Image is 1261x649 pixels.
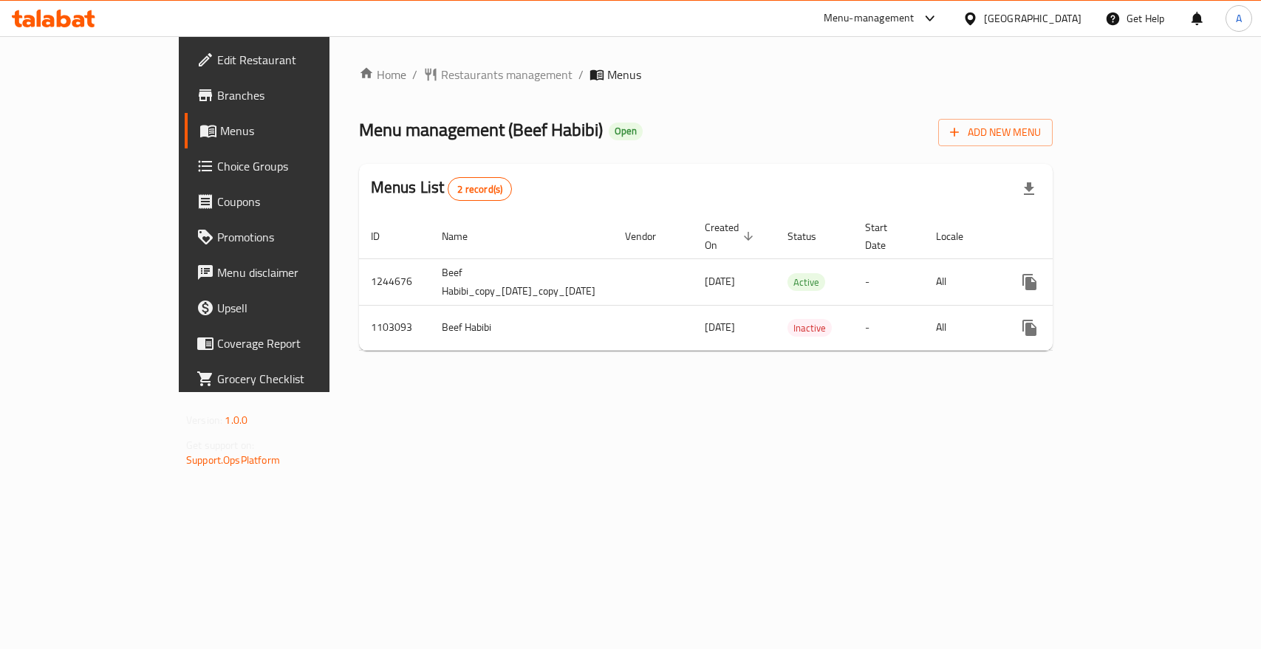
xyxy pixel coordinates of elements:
[1048,264,1083,300] button: Change Status
[423,66,573,83] a: Restaurants management
[185,78,389,113] a: Branches
[853,305,924,350] td: -
[185,326,389,361] a: Coverage Report
[217,86,377,104] span: Branches
[787,319,832,337] div: Inactive
[225,411,247,430] span: 1.0.0
[217,51,377,69] span: Edit Restaurant
[186,411,222,430] span: Version:
[441,66,573,83] span: Restaurants management
[705,272,735,291] span: [DATE]
[217,193,377,210] span: Coupons
[448,182,511,196] span: 2 record(s)
[1012,264,1048,300] button: more
[1236,10,1242,27] span: A
[705,219,758,254] span: Created On
[787,273,825,291] div: Active
[924,258,1000,305] td: All
[609,125,643,137] span: Open
[186,450,280,470] a: Support.OpsPlatform
[442,227,487,245] span: Name
[578,66,584,83] li: /
[217,334,377,352] span: Coverage Report
[217,299,377,317] span: Upsell
[924,305,1000,350] td: All
[220,122,377,140] span: Menus
[1012,310,1048,346] button: more
[1048,310,1083,346] button: Change Status
[448,177,512,201] div: Total records count
[371,176,512,201] h2: Menus List
[217,157,377,175] span: Choice Groups
[185,42,389,78] a: Edit Restaurant
[787,227,835,245] span: Status
[185,219,389,255] a: Promotions
[185,255,389,290] a: Menu disclaimer
[185,184,389,219] a: Coupons
[359,258,430,305] td: 1244676
[185,148,389,184] a: Choice Groups
[185,361,389,396] a: Grocery Checklist
[705,317,735,337] span: [DATE]
[1011,171,1047,207] div: Export file
[359,66,1053,83] nav: breadcrumb
[853,258,924,305] td: -
[430,258,613,305] td: Beef Habibi_copy_[DATE]_copy_[DATE]
[625,227,675,245] span: Vendor
[787,274,825,291] span: Active
[1000,214,1166,259] th: Actions
[787,320,832,337] span: Inactive
[430,305,613,350] td: Beef Habibi
[359,214,1166,351] table: enhanced table
[186,436,254,455] span: Get support on:
[359,305,430,350] td: 1103093
[936,227,983,245] span: Locale
[185,113,389,148] a: Menus
[865,219,906,254] span: Start Date
[412,66,417,83] li: /
[609,123,643,140] div: Open
[938,119,1053,146] button: Add New Menu
[217,370,377,388] span: Grocery Checklist
[607,66,641,83] span: Menus
[217,228,377,246] span: Promotions
[185,290,389,326] a: Upsell
[824,10,915,27] div: Menu-management
[984,10,1081,27] div: [GEOGRAPHIC_DATA]
[950,123,1041,142] span: Add New Menu
[371,227,399,245] span: ID
[359,113,603,146] span: Menu management ( Beef Habibi )
[217,264,377,281] span: Menu disclaimer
